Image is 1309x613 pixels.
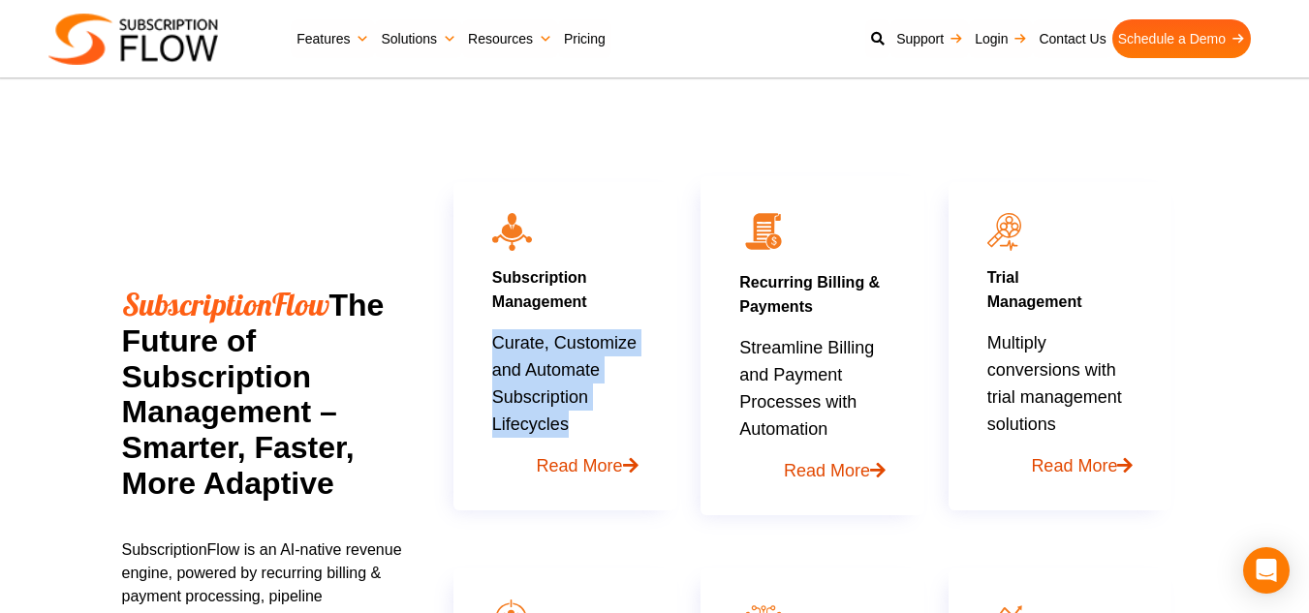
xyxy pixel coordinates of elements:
a: Read More [987,438,1134,479]
a: Contact Us [1033,19,1111,58]
a: Recurring Billing & Payments [739,274,880,315]
a: Login [969,19,1033,58]
h2: The Future of Subscription Management – Smarter, Faster, More Adaptive [122,287,418,502]
a: Features [291,19,375,58]
p: Streamline Billing and Payment Processes with Automation [739,334,886,484]
img: Subscriptionflow [48,14,218,65]
img: icon10 [492,213,532,250]
a: Read More [492,438,639,479]
p: Curate, Customize and Automate Subscription Lifecycles [492,329,639,479]
img: icon11 [987,213,1021,251]
a: Solutions [375,19,462,58]
a: TrialManagement [987,269,1082,310]
a: Read More [739,443,886,484]
a: Pricing [558,19,611,58]
span: SubscriptionFlow [122,285,329,323]
img: 02 [739,207,788,256]
div: Open Intercom Messenger [1243,547,1290,594]
a: Support [890,19,969,58]
a: Subscription Management [492,269,587,310]
a: Resources [462,19,558,58]
a: Schedule a Demo [1112,19,1251,58]
p: Multiply conversions with trial management solutions [987,329,1134,479]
